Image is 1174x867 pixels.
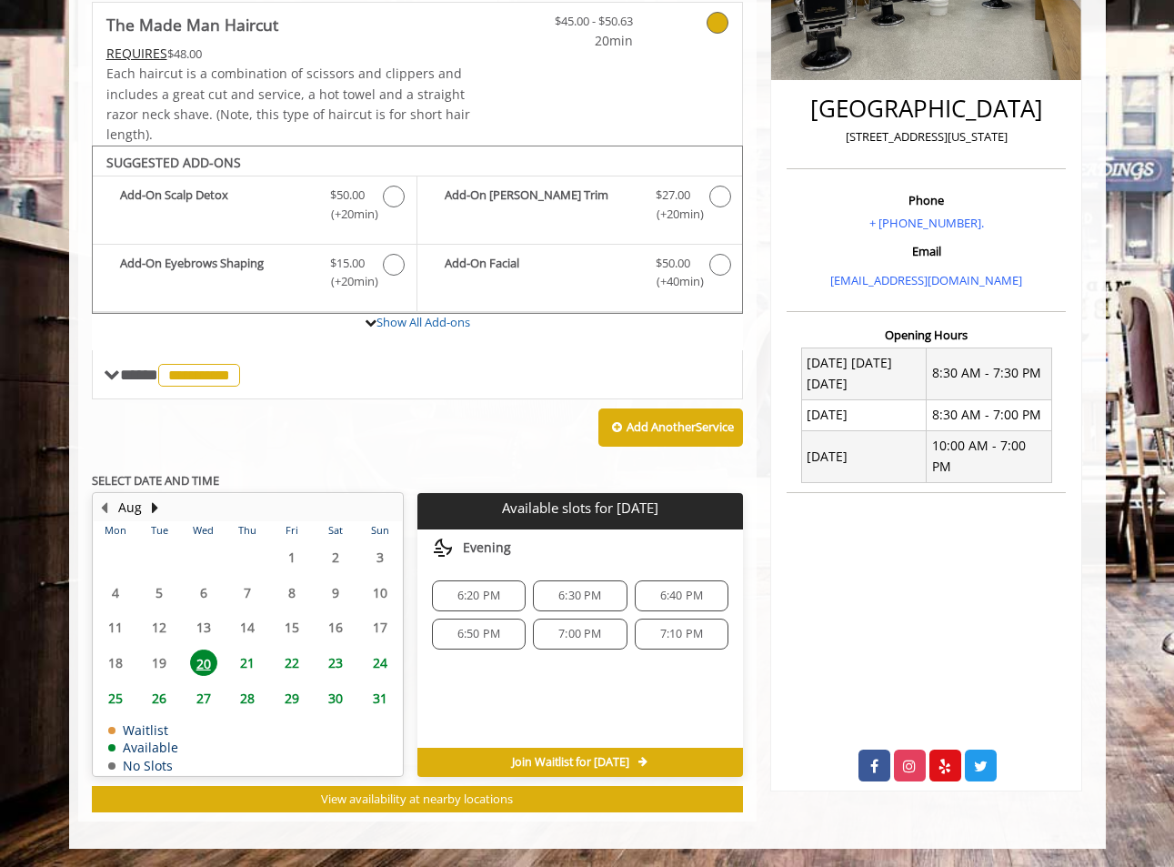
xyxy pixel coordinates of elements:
[512,755,629,770] span: Join Waitlist for [DATE]
[102,254,407,297] label: Add-On Eyebrows Shaping
[660,627,703,641] span: 7:10 PM
[426,186,733,228] label: Add-On Beard Trim
[320,205,374,224] span: (+20min )
[137,521,181,539] th: Tue
[278,650,306,676] span: 22
[278,685,306,711] span: 29
[226,645,269,680] td: Select day21
[646,205,699,224] span: (+20min )
[432,537,454,559] img: evening slots
[791,127,1061,146] p: [STREET_ADDRESS][US_STATE]
[660,589,703,603] span: 6:40 PM
[635,619,728,650] div: 7:10 PM
[801,430,927,482] td: [DATE]
[330,254,365,273] span: $15.00
[106,44,472,64] div: $48.00
[927,430,1052,482] td: 10:00 AM - 7:00 PM
[558,589,601,603] span: 6:30 PM
[269,645,313,680] td: Select day22
[366,650,394,676] span: 24
[635,580,728,611] div: 6:40 PM
[357,645,402,680] td: Select day24
[148,498,163,518] button: Next Month
[366,685,394,711] span: 31
[463,540,511,555] span: Evening
[320,272,374,291] span: (+20min )
[181,680,225,716] td: Select day27
[137,680,181,716] td: Select day26
[108,759,178,772] td: No Slots
[656,254,690,273] span: $50.00
[526,3,633,51] a: $45.00 - $50.63
[97,498,112,518] button: Previous Month
[226,521,269,539] th: Thu
[457,627,500,641] span: 6:50 PM
[457,589,500,603] span: 6:20 PM
[190,685,217,711] span: 27
[376,314,470,330] a: Show All Add-ons
[120,254,312,292] b: Add-On Eyebrows Shaping
[533,580,627,611] div: 6:30 PM
[445,186,637,224] b: Add-On [PERSON_NAME] Trim
[787,328,1066,341] h3: Opening Hours
[106,45,167,62] span: This service needs some Advance to be paid before we block your appointment
[234,650,261,676] span: 21
[357,680,402,716] td: Select day31
[94,680,137,716] td: Select day25
[927,348,1052,399] td: 8:30 AM - 7:30 PM
[106,12,278,37] b: The Made Man Haircut
[357,521,402,539] th: Sun
[791,245,1061,257] h3: Email
[181,645,225,680] td: Select day20
[330,186,365,205] span: $50.00
[627,418,734,435] b: Add Another Service
[526,31,633,51] span: 20min
[92,472,219,489] b: SELECT DATE AND TIME
[92,786,744,812] button: View availability at nearby locations
[102,186,407,228] label: Add-On Scalp Detox
[322,650,349,676] span: 23
[801,399,927,430] td: [DATE]
[181,521,225,539] th: Wed
[314,521,357,539] th: Sat
[927,399,1052,430] td: 8:30 AM - 7:00 PM
[445,254,637,292] b: Add-On Facial
[425,500,736,516] p: Available slots for [DATE]
[533,619,627,650] div: 7:00 PM
[226,680,269,716] td: Select day28
[269,680,313,716] td: Select day29
[656,186,690,205] span: $27.00
[426,254,733,297] label: Add-On Facial
[830,272,1022,288] a: [EMAIL_ADDRESS][DOMAIN_NAME]
[190,650,217,676] span: 20
[314,645,357,680] td: Select day23
[791,194,1061,207] h3: Phone
[92,146,744,315] div: The Made Man Haircut Add-onS
[598,408,743,447] button: Add AnotherService
[106,65,470,143] span: Each haircut is a combination of scissors and clippers and includes a great cut and service, a ho...
[432,619,526,650] div: 6:50 PM
[869,215,984,231] a: + [PHONE_NUMBER].
[322,685,349,711] span: 30
[321,791,513,807] span: View availability at nearby locations
[108,723,178,737] td: Waitlist
[791,96,1061,122] h2: [GEOGRAPHIC_DATA]
[558,627,601,641] span: 7:00 PM
[234,685,261,711] span: 28
[432,580,526,611] div: 6:20 PM
[646,272,699,291] span: (+40min )
[108,741,178,754] td: Available
[94,521,137,539] th: Mon
[118,498,142,518] button: Aug
[314,680,357,716] td: Select day30
[801,348,927,399] td: [DATE] [DATE] [DATE]
[120,186,312,224] b: Add-On Scalp Detox
[106,154,241,171] b: SUGGESTED ADD-ONS
[269,521,313,539] th: Fri
[102,685,129,711] span: 25
[145,685,173,711] span: 26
